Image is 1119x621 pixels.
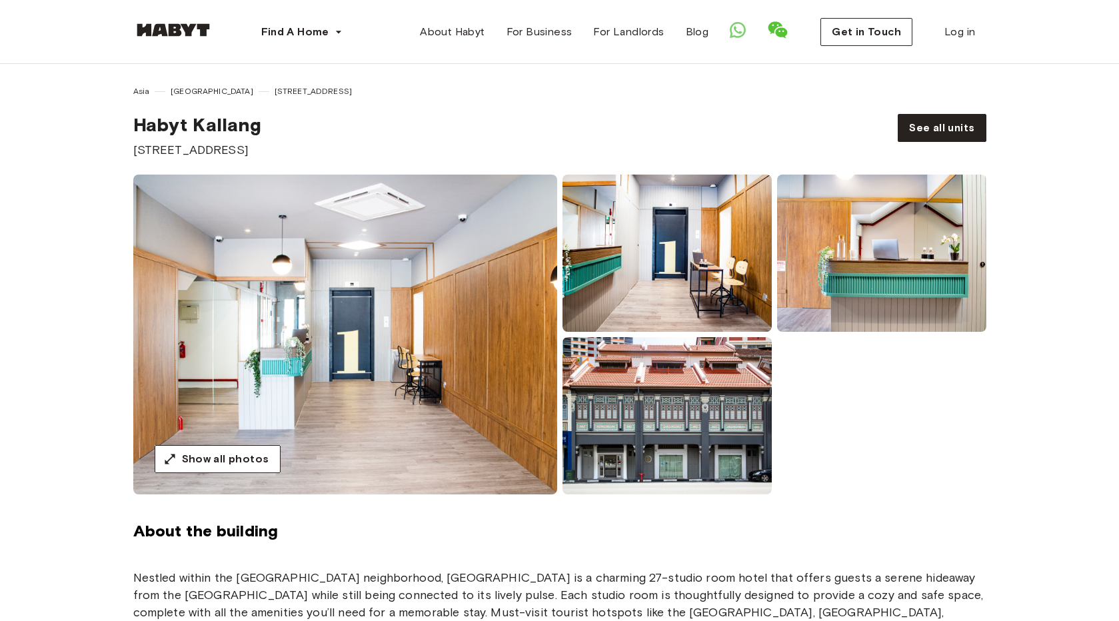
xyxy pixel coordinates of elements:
span: Log in [944,24,975,40]
span: Find A Home [261,24,329,40]
span: Show all photos [182,451,269,467]
img: Habyt [133,23,213,37]
span: [STREET_ADDRESS] [275,85,352,97]
img: room-image [777,175,986,332]
button: Get in Touch [820,18,912,46]
span: About the building [133,521,986,541]
a: About Habyt [409,19,495,45]
button: Show all photos [155,445,281,473]
span: Habyt Kallang [133,113,262,136]
img: room-image [133,175,557,494]
a: Blog [675,19,720,45]
a: For Landlords [582,19,674,45]
span: Get in Touch [832,24,901,40]
span: Blog [686,24,709,40]
span: About Habyt [420,24,485,40]
span: For Business [507,24,572,40]
span: For Landlords [593,24,664,40]
a: For Business [496,19,583,45]
img: room-image [562,175,772,332]
a: Open WhatsApp [730,22,746,43]
button: Find A Home [251,19,353,45]
img: room-image [562,337,772,494]
span: Asia [133,85,150,97]
a: Show WeChat QR Code [767,19,788,45]
a: See all units [898,114,986,142]
span: See all units [909,120,974,136]
span: [GEOGRAPHIC_DATA] [171,85,253,97]
span: [STREET_ADDRESS] [133,141,262,159]
a: Log in [934,19,986,45]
